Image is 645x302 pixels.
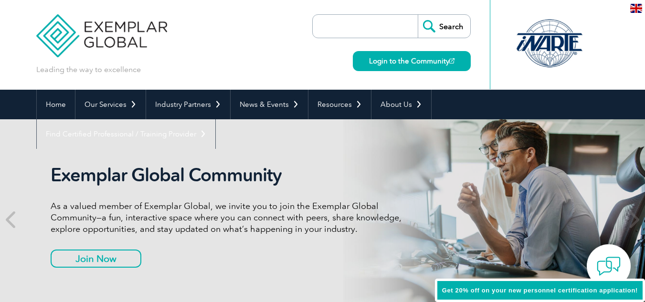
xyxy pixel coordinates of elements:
a: News & Events [231,90,308,119]
span: Get 20% off on your new personnel certification application! [442,287,638,294]
img: en [630,4,642,13]
img: open_square.png [449,58,455,63]
img: contact-chat.png [597,254,621,278]
a: Find Certified Professional / Training Provider [37,119,215,149]
a: Industry Partners [146,90,230,119]
a: Join Now [51,250,141,268]
h2: Exemplar Global Community [51,164,409,186]
a: Login to the Community [353,51,471,71]
p: As a valued member of Exemplar Global, we invite you to join the Exemplar Global Community—a fun,... [51,200,409,235]
a: Home [37,90,75,119]
p: Leading the way to excellence [36,64,141,75]
a: About Us [371,90,431,119]
a: Our Services [75,90,146,119]
a: Resources [308,90,371,119]
input: Search [418,15,470,38]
